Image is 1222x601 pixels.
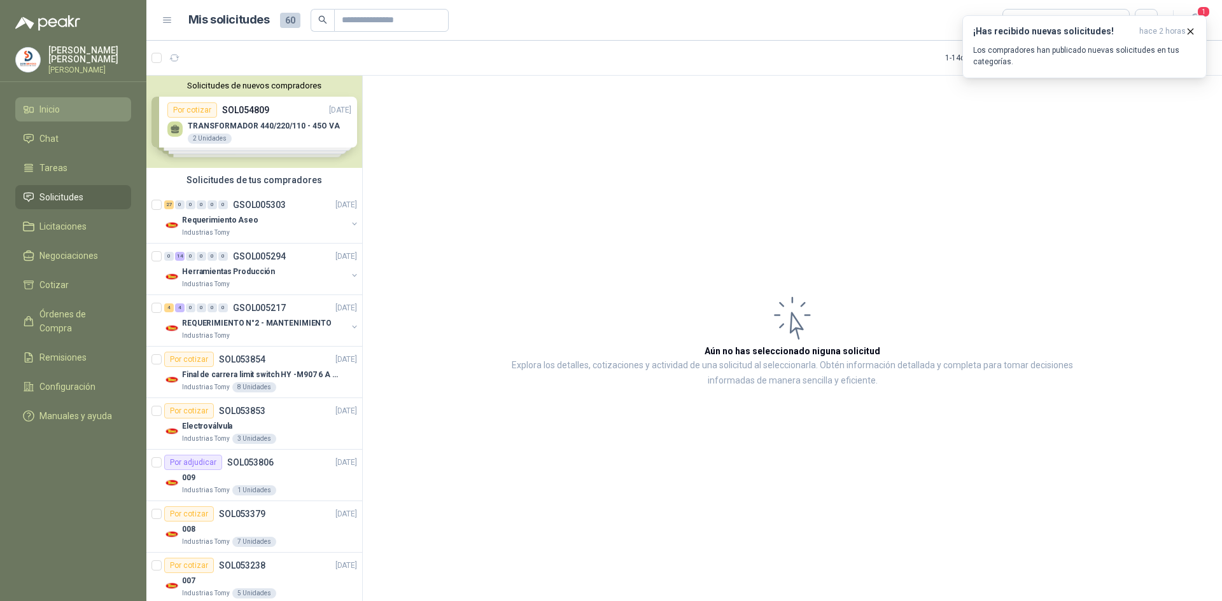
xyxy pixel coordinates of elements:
p: [DATE] [335,251,357,263]
p: [PERSON_NAME] [48,66,131,74]
span: Negociaciones [39,249,98,263]
div: 0 [207,303,217,312]
span: Solicitudes [39,190,83,204]
p: SOL053853 [219,406,265,415]
img: Company Logo [164,372,179,387]
div: Solicitudes de nuevos compradoresPor cotizarSOL054809[DATE] TRANSFORMADOR 440/220/110 - 45O VA2 U... [146,76,362,168]
p: [DATE] [335,457,357,469]
div: 0 [218,303,228,312]
div: 0 [207,252,217,261]
span: search [318,15,327,24]
p: Requerimiento Aseo [182,214,258,226]
div: 8 Unidades [232,382,276,392]
div: 0 [186,200,195,209]
span: Chat [39,132,59,146]
div: 1 - 14 de 14 [945,48,1019,68]
span: Cotizar [39,278,69,292]
a: Inicio [15,97,131,121]
p: Electroválvula [182,420,232,432]
p: 009 [182,472,195,484]
a: Remisiones [15,345,131,370]
div: 5 Unidades [232,588,276,598]
span: Órdenes de Compra [39,307,119,335]
img: Company Logo [164,475,179,490]
div: 0 [218,200,228,209]
a: Cotizar [15,273,131,297]
h1: Mis solicitudes [188,11,270,29]
p: Los compradores han publicado nuevas solicitudes en tus categorías. [973,45,1196,67]
p: Explora los detalles, cotizaciones y actividad de una solicitud al seleccionarla. Obtén informaci... [490,358,1095,389]
img: Company Logo [164,424,179,439]
div: 0 [197,252,206,261]
a: Manuales y ayuda [15,404,131,428]
div: Por cotizar [164,403,214,418]
p: Industrias Tomy [182,331,230,341]
div: 1 Unidades [232,485,276,495]
span: Inicio [39,102,60,116]
a: Configuración [15,375,131,399]
a: 27 0 0 0 0 0 GSOL005303[DATE] Company LogoRequerimiento AseoIndustrias Tomy [164,197,360,238]
p: [DATE] [335,199,357,211]
img: Logo peakr [15,15,80,31]
div: 0 [175,200,185,209]
span: Remisiones [39,350,87,364]
p: 008 [182,523,195,535]
p: Industrias Tomy [182,434,230,444]
h3: Aún no has seleccionado niguna solicitud [705,344,880,358]
a: Por cotizarSOL053379[DATE] Company Logo008Industrias Tomy7 Unidades [146,501,362,553]
div: 4 [164,303,174,312]
p: GSOL005217 [233,303,286,312]
button: 1 [1184,9,1207,32]
span: Tareas [39,161,67,175]
span: 1 [1197,6,1211,18]
div: 7 Unidades [232,537,276,547]
p: Industrias Tomy [182,382,230,392]
p: Industrias Tomy [182,279,230,289]
p: REQUERIMIENTO N°2 - MANTENIMIENTO [182,317,332,329]
p: SOL053238 [219,561,265,570]
div: 0 [186,252,195,261]
p: SOL053379 [219,509,265,518]
button: Solicitudes de nuevos compradores [151,81,357,90]
p: Industrias Tomy [182,228,230,238]
a: 4 4 0 0 0 0 GSOL005217[DATE] Company LogoREQUERIMIENTO N°2 - MANTENIMIENTOIndustrias Tomy [164,300,360,341]
p: Final de carrera limit switch HY -M907 6 A - 250 V a.c [182,369,341,381]
div: 0 [218,252,228,261]
p: 007 [182,575,195,587]
span: Manuales y ayuda [39,409,112,423]
p: Herramientas Producción [182,266,275,278]
p: [DATE] [335,508,357,520]
p: GSOL005303 [233,200,286,209]
div: Todas [1011,13,1037,27]
img: Company Logo [164,527,179,542]
div: 0 [164,252,174,261]
img: Company Logo [164,218,179,233]
a: Órdenes de Compra [15,302,131,340]
div: Por cotizar [164,558,214,573]
p: [DATE] [335,405,357,417]
p: [DATE] [335,302,357,314]
a: Por cotizarSOL053853[DATE] Company LogoElectroválvulaIndustrias Tomy3 Unidades [146,398,362,450]
div: Por cotizar [164,506,214,522]
p: [DATE] [335,354,357,366]
h3: ¡Has recibido nuevas solicitudes! [973,26,1134,37]
img: Company Logo [16,48,40,72]
div: Por cotizar [164,352,214,367]
p: SOL053806 [227,458,274,467]
div: 14 [175,252,185,261]
a: Chat [15,127,131,151]
button: ¡Has recibido nuevas solicitudes!hace 2 horas Los compradores han publicado nuevas solicitudes en... [962,15,1207,78]
a: Por adjudicarSOL053806[DATE] Company Logo009Industrias Tomy1 Unidades [146,450,362,501]
p: Industrias Tomy [182,537,230,547]
p: [PERSON_NAME] [PERSON_NAME] [48,46,131,64]
img: Company Logo [164,578,179,593]
img: Company Logo [164,321,179,336]
span: hace 2 horas [1139,26,1186,37]
div: 0 [207,200,217,209]
div: 27 [164,200,174,209]
div: 3 Unidades [232,434,276,444]
a: Solicitudes [15,185,131,209]
span: Configuración [39,380,95,394]
div: 0 [186,303,195,312]
a: 0 14 0 0 0 0 GSOL005294[DATE] Company LogoHerramientas ProducciónIndustrias Tomy [164,249,360,289]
